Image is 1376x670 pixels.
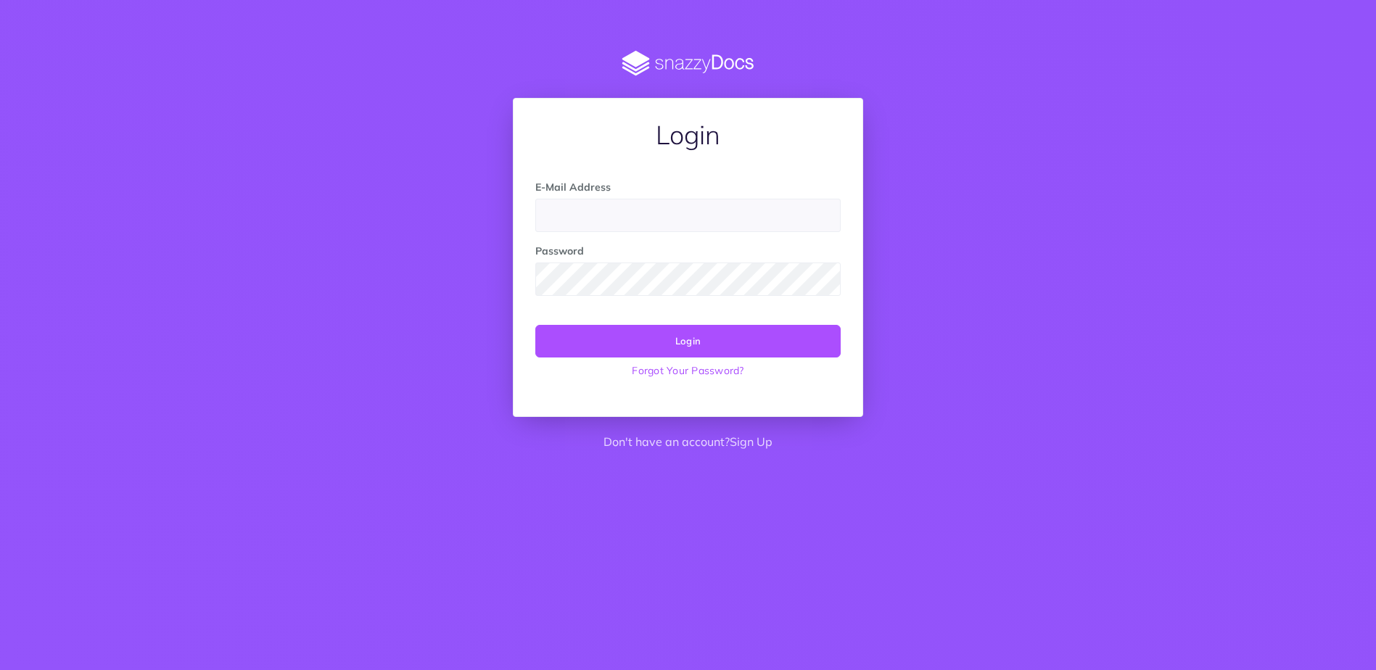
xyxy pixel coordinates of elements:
[535,357,841,384] a: Forgot Your Password?
[513,433,863,452] p: Don't have an account?
[513,51,863,76] img: SnazzyDocs Logo
[730,434,773,449] a: Sign Up
[535,325,841,357] button: Login
[535,179,611,195] label: E-Mail Address
[535,120,841,149] h1: Login
[535,243,584,259] label: Password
